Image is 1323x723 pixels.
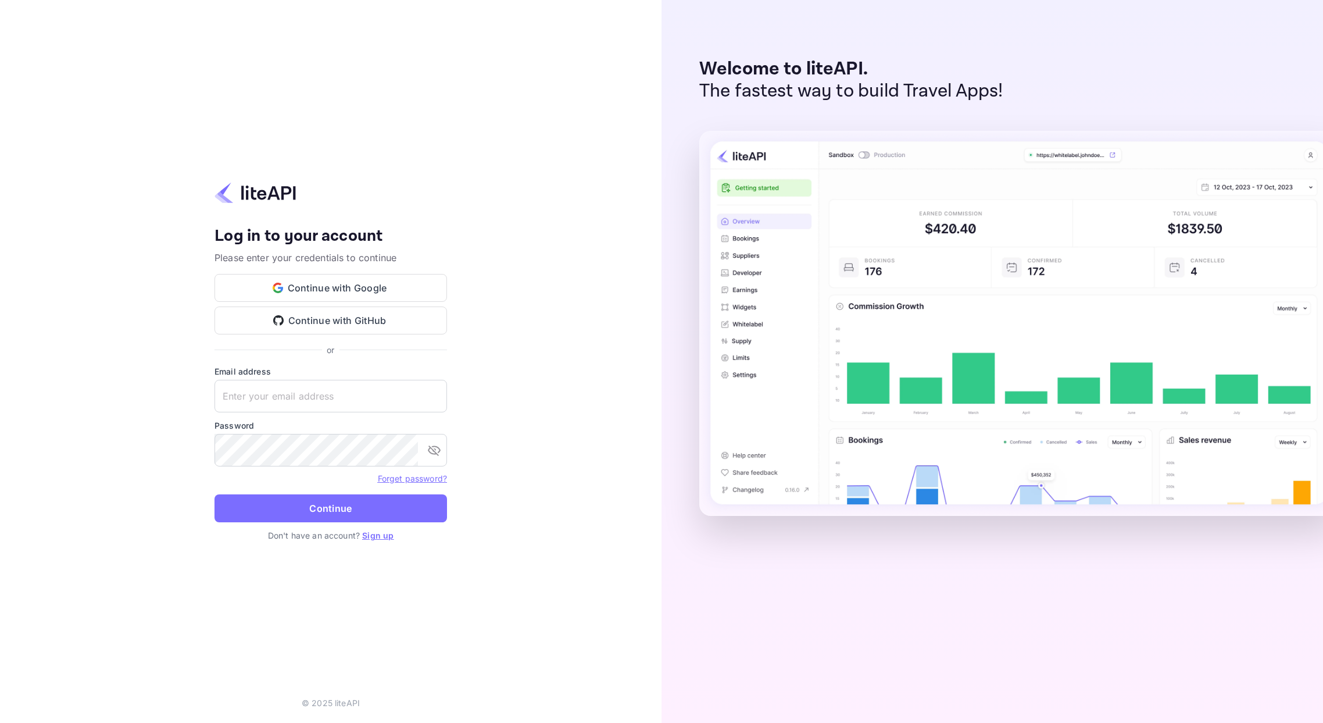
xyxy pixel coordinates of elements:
[214,494,447,522] button: Continue
[302,697,360,709] p: © 2025 liteAPI
[214,274,447,302] button: Continue with Google
[327,344,334,356] p: or
[362,530,394,540] a: Sign up
[378,473,447,483] a: Forget password?
[214,226,447,247] h4: Log in to your account
[699,80,1003,102] p: The fastest way to build Travel Apps!
[378,472,447,484] a: Forget password?
[214,419,447,432] label: Password
[214,181,296,204] img: liteapi
[214,251,447,265] p: Please enter your credentials to continue
[699,58,1003,80] p: Welcome to liteAPI.
[214,365,447,377] label: Email address
[423,439,446,462] button: toggle password visibility
[214,529,447,542] p: Don't have an account?
[214,380,447,412] input: Enter your email address
[214,307,447,334] button: Continue with GitHub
